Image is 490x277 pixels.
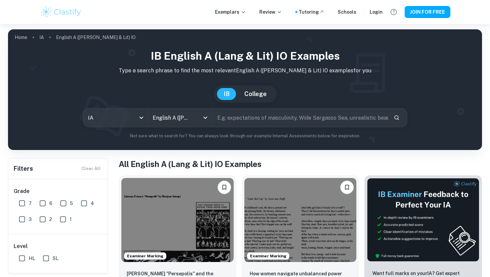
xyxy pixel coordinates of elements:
button: IB [217,88,236,100]
span: 2 [49,216,52,223]
a: Login [370,8,383,16]
img: English A (Lang & Lit) IO IA example thumbnail: How women navigate unbalanced power dyna [244,178,357,262]
button: Please log in to bookmark exemplars [340,181,354,194]
button: Open [201,113,210,122]
a: Tutoring [299,8,324,16]
a: Schools [338,8,356,16]
img: Clastify logo [40,5,82,19]
p: Review [259,8,282,16]
input: E.g. expectations of masculinity, Wide Sargasso Sea, unrealistic beauty standards... [213,108,388,127]
a: Home [15,33,27,42]
span: Examiner Marking [247,253,289,259]
span: 5 [70,200,73,207]
span: 7 [29,200,32,207]
span: Examiner Marking [124,253,166,259]
div: IA [83,108,148,127]
span: 3 [29,216,32,223]
span: SL [53,255,58,262]
p: Exemplars [215,8,246,16]
span: HL [29,255,35,262]
span: 4 [91,200,94,207]
img: profile cover [8,29,482,150]
h1: All English A (Lang & Lit) IO Examples [119,158,482,170]
h6: Level [14,242,103,250]
p: Type a search phrase to find the most relevant English A ([PERSON_NAME] & Lit) IO examples for you [13,67,477,75]
button: College [238,88,273,100]
img: English A (Lang & Lit) IO IA example thumbnail: Marjane Satrapi's "Persepolis" and the G [121,178,234,262]
p: Not sure what to search for? You can always look through our example Internal Assessments below f... [13,133,477,139]
h1: IB English A (Lang & Lit) IO examples [13,48,477,64]
span: 6 [49,200,52,207]
h6: Filters [14,164,33,173]
a: IA [39,33,44,42]
h6: Grade [14,187,103,195]
p: English A ([PERSON_NAME] & Lit) IO [56,34,136,41]
button: JOIN FOR FREE [405,6,450,18]
button: Search [391,112,402,123]
button: Help and Feedback [388,6,399,18]
button: Please log in to bookmark exemplars [218,181,231,194]
span: 1 [70,216,72,223]
img: Thumbnail [367,178,479,262]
